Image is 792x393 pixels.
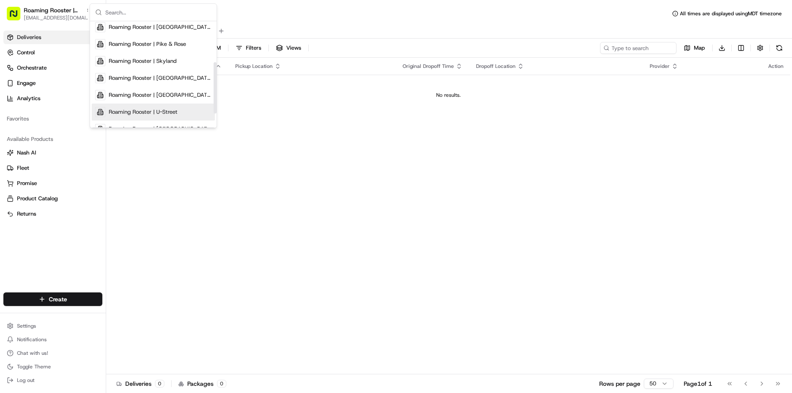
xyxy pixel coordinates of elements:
span: Analytics [17,95,40,102]
button: Settings [3,320,102,332]
div: Past conversations [8,110,57,117]
a: Powered byPylon [60,210,103,217]
img: 1736555255976-a54dd68f-1ca7-489b-9aae-adbdc363a1c4 [17,155,24,162]
a: 💻API Documentation [68,186,140,202]
span: Provider [650,63,670,70]
span: Settings [17,323,36,329]
div: Favorites [3,112,102,126]
a: Nash AI [7,149,99,157]
img: 1727276513143-84d647e1-66c0-4f92-a045-3c9f9f5dfd92 [18,81,33,96]
span: [PERSON_NAME] [PERSON_NAME] [26,132,113,138]
button: Start new chat [144,84,155,94]
button: Control [3,46,102,59]
span: Engage [17,79,36,87]
input: Got a question? Start typing here... [22,55,153,64]
div: Start new chat [38,81,139,90]
span: Toggle Theme [17,363,51,370]
button: Promise [3,177,102,190]
span: Control [17,49,35,56]
img: Nash [8,8,25,25]
img: Joana Marie Avellanoza [8,146,22,160]
span: Deliveries [17,34,41,41]
span: Roaming Rooster | [GEOGRAPHIC_DATA] [109,23,211,31]
span: Roaming Rooster | [GEOGRAPHIC_DATA] [109,125,211,133]
button: Orchestrate [3,61,102,75]
button: Product Catalog [3,192,102,205]
span: API Documentation [80,190,136,198]
span: Roaming Rooster | Skyland [109,57,177,65]
a: Fleet [7,164,99,172]
button: Fleet [3,161,102,175]
div: Packages [178,379,226,388]
div: We're available if you need us! [38,90,117,96]
button: Roaming Rooster | [GEOGRAPHIC_DATA][EMAIL_ADDRESS][DOMAIN_NAME] [3,3,88,24]
span: Roaming Rooster | Pike & Rose [109,40,186,48]
button: Toggle Theme [3,361,102,373]
span: Filters [246,44,261,52]
span: [DATE] [119,154,136,161]
span: • [114,132,117,138]
button: Refresh [773,42,785,54]
a: Promise [7,180,99,187]
span: Pickup Location [235,63,273,70]
button: Nash AI [3,146,102,160]
div: Available Products [3,132,102,146]
span: Roaming Rooster | [GEOGRAPHIC_DATA] [109,74,211,82]
span: Original Dropoff Time [403,63,454,70]
button: Chat with us! [3,347,102,359]
span: All times are displayed using MDT timezone [680,10,782,17]
a: Deliveries [3,31,102,44]
input: Type to search [600,42,676,54]
div: Suggestions [90,21,217,128]
span: Create [49,295,67,303]
button: See all [132,109,155,119]
span: Log out [17,377,34,384]
span: Promise [17,180,37,187]
span: Knowledge Base [17,190,65,198]
span: [PERSON_NAME] [PERSON_NAME] [26,154,113,161]
span: Roaming Rooster | U-Street [109,108,178,116]
span: Notifications [17,336,47,343]
div: 0 [217,380,226,387]
div: Deliveries [116,379,164,388]
div: 💻 [72,191,79,197]
span: Nash AI [17,149,36,157]
a: 📗Knowledge Base [5,186,68,202]
button: Log out [3,374,102,386]
img: Joana Marie Avellanoza [8,124,22,137]
button: Create [3,292,102,306]
span: Orchestrate [17,64,47,72]
button: Views [272,42,305,54]
p: Welcome 👋 [8,34,155,48]
div: 📗 [8,191,15,197]
button: Notifications [3,334,102,345]
span: Fleet [17,164,29,172]
a: Returns [7,210,99,218]
span: • [114,154,117,161]
div: 0 [155,380,164,387]
span: Returns [17,210,36,218]
span: Views [286,44,301,52]
button: Map [680,42,709,54]
img: 1736555255976-a54dd68f-1ca7-489b-9aae-adbdc363a1c4 [8,81,24,96]
button: Filters [232,42,265,54]
p: Rows per page [599,379,640,388]
button: Returns [3,207,102,221]
span: Map [694,44,705,52]
span: Pylon [85,211,103,217]
div: No results. [110,92,787,98]
a: Product Catalog [7,195,99,202]
button: Roaming Rooster | [GEOGRAPHIC_DATA] [24,6,82,14]
a: Analytics [3,92,102,105]
span: Roaming Rooster | [GEOGRAPHIC_DATA] [109,91,211,99]
span: Chat with us! [17,350,48,357]
span: Product Catalog [17,195,58,202]
button: Engage [3,76,102,90]
div: Page 1 of 1 [684,379,712,388]
span: [DATE] [119,132,136,138]
img: 1736555255976-a54dd68f-1ca7-489b-9aae-adbdc363a1c4 [17,132,24,139]
button: [EMAIL_ADDRESS][DOMAIN_NAME] [24,14,92,21]
input: Search... [105,4,211,21]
